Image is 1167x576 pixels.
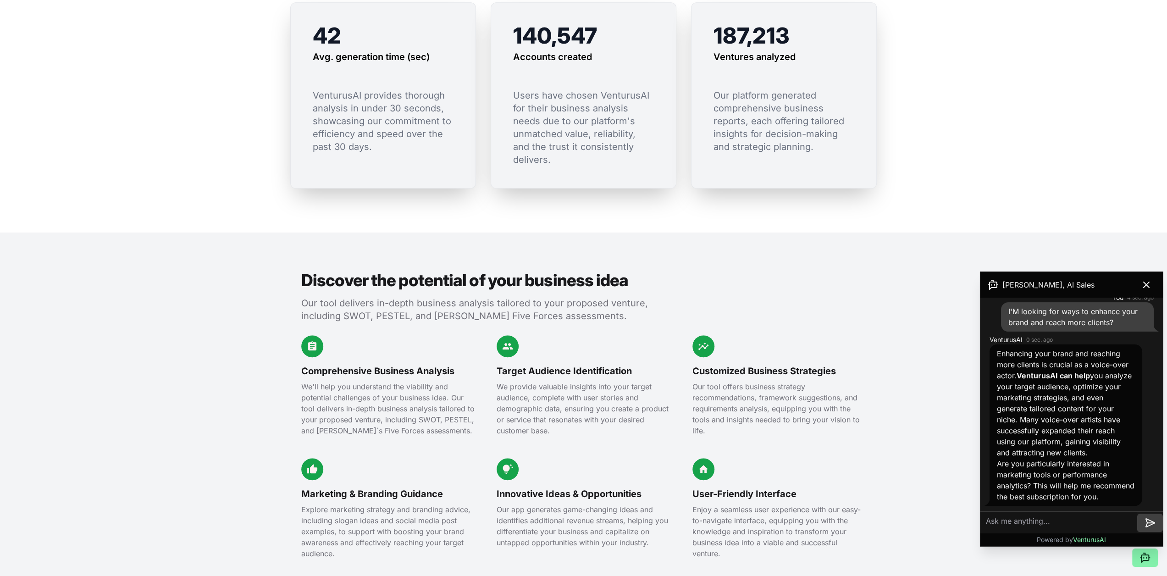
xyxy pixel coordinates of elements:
span: [PERSON_NAME], AI Sales [1002,279,1095,290]
span: I'M looking for ways to enhance your brand and reach more clients? [1008,307,1138,327]
p: Our platform generated comprehensive business reports, each offering tailored insights for decisi... [713,89,854,153]
p: Our tool offers business strategy recommendations, framework suggestions, and requirements analys... [692,381,866,436]
h3: Ventures analyzed [713,50,796,63]
p: Explore marketing strategy and branding advice, including slogan ideas and social media post exam... [301,504,475,559]
h3: Comprehensive Business Analysis [301,365,475,377]
p: Enhancing your brand and reaching more clients is crucial as a voice-over actor. you analyze your... [997,348,1135,458]
p: We'll help you understand the viability and potential challenges of your business idea. Our tool ... [301,381,475,436]
h3: Marketing & Branding Guidance [301,487,475,500]
strong: VenturusAI can help [1017,371,1090,380]
h3: Avg. generation time (sec) [313,50,430,63]
span: 140,547 [513,22,597,49]
p: VenturusAI provides thorough analysis in under 30 seconds, showcasing our commitment to efficienc... [313,89,454,153]
h3: Customized Business Strategies [692,365,866,377]
span: VenturusAI [1073,536,1106,543]
p: Our app generates game-changing ideas and identifies additional revenue streams, helping you diff... [497,504,670,548]
h3: Innovative Ideas & Opportunities [497,487,670,500]
span: 187,213 [713,22,789,49]
p: Are you particularly interested in marketing tools or performance analytics? This will help me re... [997,458,1135,502]
p: Powered by [1037,535,1106,544]
time: 0 sec. ago [1026,336,1053,343]
h3: User-Friendly Interface [692,487,866,500]
p: We provide valuable insights into your target audience, complete with user stories and demographi... [497,381,670,436]
h3: Accounts created [513,50,592,63]
p: Users have chosen VenturusAI for their business analysis needs due to our platform's unmatched va... [513,89,654,166]
span: VenturusAI [990,335,1023,344]
span: You [1112,293,1123,302]
h2: Discover the potential of your business idea [301,271,653,289]
time: 4 sec. ago [1127,294,1154,301]
p: Our tool delivers in-depth business analysis tailored to your proposed venture, including SWOT, P... [301,297,653,322]
h3: Target Audience Identification [497,365,670,377]
span: 42 [313,22,341,49]
p: Enjoy a seamless user experience with our easy-to-navigate interface, equipping you with the know... [692,504,866,559]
